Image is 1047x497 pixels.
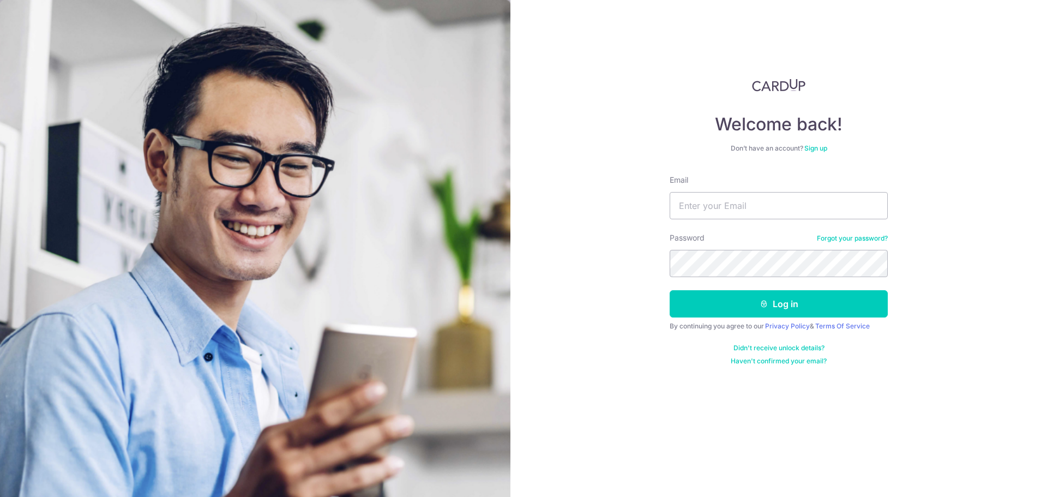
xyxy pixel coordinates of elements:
a: Didn't receive unlock details? [733,344,825,352]
div: By continuing you agree to our & [670,322,888,331]
a: Haven't confirmed your email? [731,357,827,366]
a: Privacy Policy [765,322,810,330]
label: Email [670,175,688,185]
a: Sign up [804,144,827,152]
label: Password [670,232,705,243]
h4: Welcome back! [670,113,888,135]
a: Terms Of Service [815,322,870,330]
a: Forgot your password? [817,234,888,243]
div: Don’t have an account? [670,144,888,153]
button: Log in [670,290,888,318]
input: Enter your Email [670,192,888,219]
img: CardUp Logo [752,79,805,92]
